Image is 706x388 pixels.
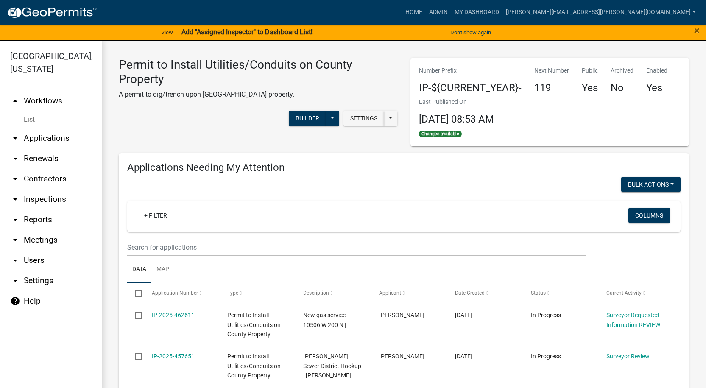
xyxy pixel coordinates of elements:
[158,25,176,39] a: View
[10,276,20,286] i: arrow_drop_down
[598,283,674,303] datatable-header-cell: Current Activity
[455,312,472,318] span: 08/12/2025
[10,96,20,106] i: arrow_drop_up
[227,353,281,379] span: Permit to Install Utilities/Conduits on County Property
[10,174,20,184] i: arrow_drop_down
[531,312,561,318] span: In Progress
[419,98,494,106] p: Last Published On
[137,208,174,223] a: + Filter
[522,283,598,303] datatable-header-cell: Status
[303,353,361,379] span: Taylor Sewer District Hookup | Ted Secrease
[10,133,20,143] i: arrow_drop_down
[534,82,569,94] h4: 119
[152,290,198,296] span: Application Number
[606,312,660,328] a: Surveyor Requested Information REVIEW
[419,66,522,75] p: Number Prefix
[119,89,398,100] p: A permit to dig/trench upon [GEOGRAPHIC_DATA] property.
[227,290,238,296] span: Type
[419,131,462,137] span: Changes available
[694,25,700,36] span: ×
[646,82,667,94] h4: Yes
[611,66,633,75] p: Archived
[455,290,485,296] span: Date Created
[628,208,670,223] button: Columns
[606,353,650,360] a: Surveyor Review
[152,353,195,360] a: IP-2025-457651
[10,215,20,225] i: arrow_drop_down
[379,290,401,296] span: Applicant
[152,312,195,318] a: IP-2025-462611
[582,82,598,94] h4: Yes
[694,25,700,36] button: Close
[606,290,642,296] span: Current Activity
[451,4,502,20] a: My Dashboard
[534,66,569,75] p: Next Number
[127,162,681,174] h4: Applications Needing My Attention
[143,283,219,303] datatable-header-cell: Application Number
[151,256,174,283] a: Map
[303,290,329,296] span: Description
[582,66,598,75] p: Public
[10,296,20,306] i: help
[531,290,546,296] span: Status
[10,154,20,164] i: arrow_drop_down
[295,283,371,303] datatable-header-cell: Description
[646,66,667,75] p: Enabled
[10,194,20,204] i: arrow_drop_down
[10,235,20,245] i: arrow_drop_down
[343,111,384,126] button: Settings
[303,312,349,328] span: New gas service - 10506 W 200 N |
[379,312,424,318] span: Jay Shroyer
[455,353,472,360] span: 07/31/2025
[419,82,522,94] h4: IP-${CURRENT_YEAR}-
[379,353,424,360] span: Ted
[402,4,426,20] a: Home
[181,28,313,36] strong: Add "Assigned Inspector" to Dashboard List!
[289,111,326,126] button: Builder
[447,283,523,303] datatable-header-cell: Date Created
[419,113,494,125] span: [DATE] 08:53 AM
[447,25,494,39] button: Don't show again
[119,58,398,86] h3: Permit to Install Utilities/Conduits on County Property
[10,255,20,265] i: arrow_drop_down
[502,4,699,20] a: [PERSON_NAME][EMAIL_ADDRESS][PERSON_NAME][DOMAIN_NAME]
[219,283,295,303] datatable-header-cell: Type
[127,283,143,303] datatable-header-cell: Select
[621,177,681,192] button: Bulk Actions
[611,82,633,94] h4: No
[531,353,561,360] span: In Progress
[127,256,151,283] a: Data
[127,239,586,256] input: Search for applications
[426,4,451,20] a: Admin
[371,283,447,303] datatable-header-cell: Applicant
[227,312,281,338] span: Permit to Install Utilities/Conduits on County Property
